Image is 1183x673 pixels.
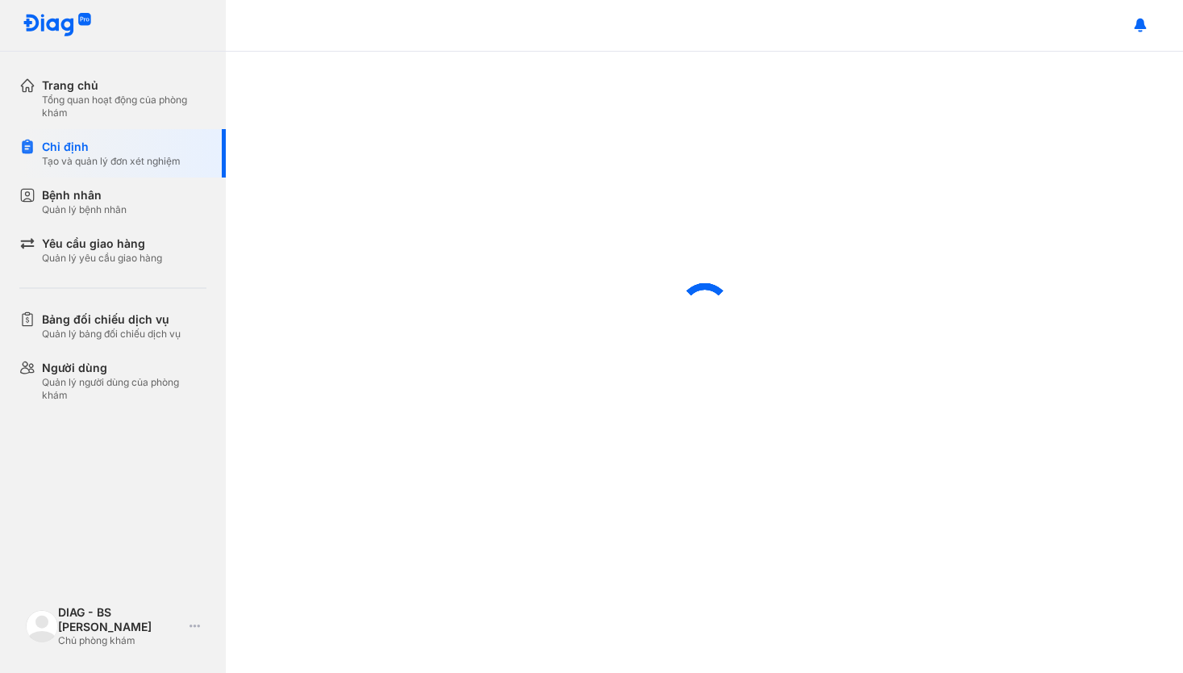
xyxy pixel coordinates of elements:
img: logo [26,610,58,642]
div: DIAG - BS [PERSON_NAME] [58,605,183,634]
div: Quản lý người dùng của phòng khám [42,376,206,402]
div: Chỉ định [42,139,181,155]
div: Chủ phòng khám [58,634,183,647]
div: Bảng đối chiếu dịch vụ [42,311,181,328]
div: Tổng quan hoạt động của phòng khám [42,94,206,119]
div: Tạo và quản lý đơn xét nghiệm [42,155,181,168]
div: Trang chủ [42,77,206,94]
div: Bệnh nhân [42,187,127,203]
div: Quản lý bệnh nhân [42,203,127,216]
div: Người dùng [42,360,206,376]
div: Quản lý yêu cầu giao hàng [42,252,162,265]
div: Yêu cầu giao hàng [42,236,162,252]
div: Quản lý bảng đối chiếu dịch vụ [42,328,181,341]
img: logo [23,13,92,38]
